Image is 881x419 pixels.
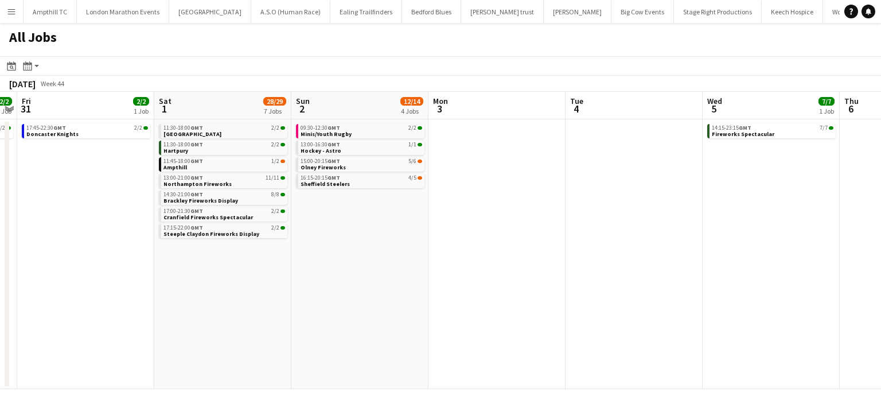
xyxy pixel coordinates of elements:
[296,141,424,157] div: 13:00-16:30GMT1/1Hockey - Astro
[134,107,149,115] div: 1 Job
[328,157,340,165] span: GMT
[301,147,341,154] span: Hockey - Astro
[163,191,285,204] a: 14:30-21:00GMT8/8Brackley Fireworks Display
[26,130,79,138] span: Doncaster Knights
[163,141,285,154] a: 11:30-18:00GMT2/2Hartpury
[328,124,340,131] span: GMT
[762,1,823,23] button: Keech Hospice
[163,142,203,148] span: 11:30-18:00
[819,107,834,115] div: 1 Job
[163,225,203,231] span: 17:15-22:00
[418,160,422,163] span: 5/6
[163,147,188,154] span: Hartpury
[280,143,285,146] span: 2/2
[818,97,835,106] span: 7/7
[159,141,287,157] div: 11:30-18:00GMT2/2Hartpury
[294,102,310,115] span: 2
[280,226,285,230] span: 2/2
[271,192,279,197] span: 8/8
[24,1,77,23] button: Ampthill TC
[190,157,203,165] span: GMT
[22,124,150,141] div: 17:45-22:30GMT2/2Doncaster Knights
[163,214,253,221] span: Cranfield Fireworks Spectacular
[143,126,148,130] span: 2/2
[190,207,203,215] span: GMT
[433,96,448,106] span: Mon
[280,160,285,163] span: 1/2
[159,174,287,191] div: 13:00-21:00GMT11/11Northampton Fireworks
[9,78,36,90] div: [DATE]
[263,97,286,106] span: 28/29
[159,157,287,174] div: 11:45-18:00GMT1/2Ampthill
[163,125,203,131] span: 11:30-18:00
[38,79,67,88] span: Week 44
[712,130,774,138] span: Fireworks Spectacular
[301,158,340,164] span: 15:00-20:15
[301,157,422,170] a: 15:00-20:15GMT5/6Olney Fireworks
[739,124,751,131] span: GMT
[163,174,285,187] a: 13:00-21:00GMT11/11Northampton Fireworks
[844,96,859,106] span: Thu
[163,124,285,137] a: 11:30-18:00GMT2/2[GEOGRAPHIC_DATA]
[159,207,287,224] div: 17:00-21:30GMT2/2Cranfield Fireworks Spectacular
[53,124,66,131] span: GMT
[271,208,279,214] span: 2/2
[190,174,203,181] span: GMT
[330,1,402,23] button: Ealing Trailfinders
[301,180,350,188] span: Sheffield Steelers
[280,176,285,180] span: 11/11
[705,102,722,115] span: 5
[823,1,870,23] button: Wolf Runs
[190,191,203,198] span: GMT
[77,1,169,23] button: London Marathon Events
[264,107,286,115] div: 7 Jobs
[163,224,285,237] a: 17:15-22:00GMT2/2Steeple Claydon Fireworks Display
[843,102,859,115] span: 6
[301,142,340,148] span: 13:00-16:30
[190,124,203,131] span: GMT
[271,225,279,231] span: 2/2
[301,130,352,138] span: Minis/Youth Rugby
[26,124,148,137] a: 17:45-22:30GMT2/2Doncaster Knights
[296,124,424,141] div: 09:30-12:30GMT2/2Minis/Youth Rugby
[829,126,833,130] span: 7/7
[159,96,171,106] span: Sat
[301,125,340,131] span: 09:30-12:30
[271,142,279,148] span: 2/2
[712,124,833,137] a: 14:15-23:15GMT7/7Fireworks Spectacular
[159,224,287,240] div: 17:15-22:00GMT2/2Steeple Claydon Fireworks Display
[401,107,423,115] div: 4 Jobs
[296,157,424,174] div: 15:00-20:15GMT5/6Olney Fireworks
[271,158,279,164] span: 1/2
[611,1,674,23] button: Big Cow Events
[568,102,583,115] span: 4
[418,126,422,130] span: 2/2
[674,1,762,23] button: Stage Right Productions
[26,125,66,131] span: 17:45-22:30
[461,1,544,23] button: [PERSON_NAME] trust
[169,1,251,23] button: [GEOGRAPHIC_DATA]
[707,124,836,141] div: 14:15-23:15GMT7/7Fireworks Spectacular
[408,142,416,148] span: 1/1
[544,1,611,23] button: [PERSON_NAME]
[408,175,416,181] span: 4/5
[408,125,416,131] span: 2/2
[570,96,583,106] span: Tue
[707,96,722,106] span: Wed
[280,209,285,213] span: 2/2
[163,230,259,238] span: Steeple Claydon Fireworks Display
[22,96,31,106] span: Fri
[418,143,422,146] span: 1/1
[163,180,232,188] span: Northampton Fireworks
[134,125,142,131] span: 2/2
[190,141,203,148] span: GMT
[328,174,340,181] span: GMT
[159,191,287,207] div: 14:30-21:00GMT8/8Brackley Fireworks Display
[271,125,279,131] span: 2/2
[301,175,340,181] span: 16:15-20:15
[301,164,346,171] span: Olney Fireworks
[266,175,279,181] span: 11/11
[296,174,424,191] div: 16:15-20:15GMT4/5Sheffield Steelers
[20,102,31,115] span: 31
[301,124,422,137] a: 09:30-12:30GMT2/2Minis/Youth Rugby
